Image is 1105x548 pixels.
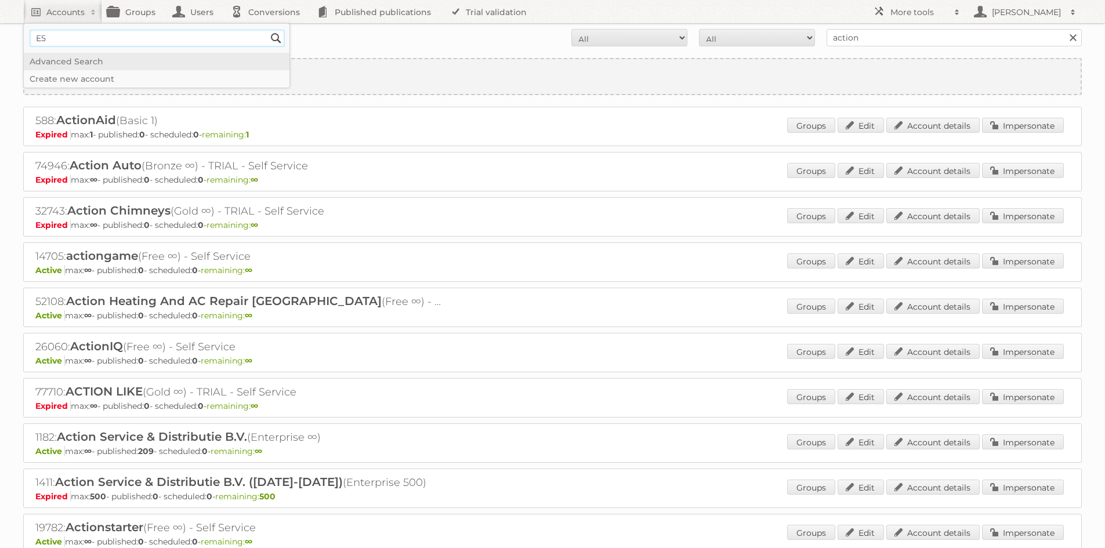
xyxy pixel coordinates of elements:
strong: ∞ [251,220,258,230]
strong: 0 [198,220,204,230]
span: Active [35,446,65,456]
strong: 0 [192,310,198,321]
strong: ∞ [245,536,252,547]
span: remaining: [202,129,249,140]
a: Account details [886,434,980,449]
span: Active [35,310,65,321]
a: Advanced Search [24,53,289,70]
p: max: - published: - scheduled: - [35,401,1070,411]
span: remaining: [201,310,252,321]
p: max: - published: - scheduled: - [35,536,1070,547]
strong: 0 [153,491,158,502]
a: Account details [886,253,980,268]
strong: 0 [192,536,198,547]
h2: 32743: (Gold ∞) - TRIAL - Self Service [35,204,441,219]
strong: 0 [192,265,198,275]
a: Create new account [24,59,1081,94]
span: Expired [35,491,71,502]
h2: 74946: (Bronze ∞) - TRIAL - Self Service [35,158,441,173]
a: Impersonate [982,434,1064,449]
a: Account details [886,525,980,540]
strong: 0 [202,446,208,456]
strong: ∞ [90,220,97,230]
strong: ∞ [84,355,92,366]
h2: 26060: (Free ∞) - Self Service [35,339,441,354]
strong: 0 [144,175,150,185]
span: Active [35,536,65,547]
strong: 1 [90,129,93,140]
a: Groups [787,118,835,133]
p: max: - published: - scheduled: - [35,129,1070,140]
a: Account details [886,389,980,404]
p: max: - published: - scheduled: - [35,491,1070,502]
h2: 77710: (Gold ∞) - TRIAL - Self Service [35,384,441,400]
a: Edit [838,480,884,495]
span: Expired [35,401,71,411]
a: Groups [787,253,835,268]
strong: 1 [246,129,249,140]
span: remaining: [206,220,258,230]
span: remaining: [201,265,252,275]
span: remaining: [215,491,276,502]
span: Active [35,355,65,366]
a: Account details [886,208,980,223]
p: max: - published: - scheduled: - [35,175,1070,185]
strong: ∞ [90,401,97,411]
span: Action Service & Distributie B.V. [57,430,247,444]
a: Impersonate [982,208,1064,223]
a: Account details [886,480,980,495]
h2: 19782: (Free ∞) - Self Service [35,520,441,535]
a: Account details [886,344,980,359]
a: Groups [787,389,835,404]
a: Impersonate [982,344,1064,359]
a: Groups [787,163,835,178]
strong: 0 [144,401,150,411]
strong: 0 [138,265,144,275]
a: Edit [838,163,884,178]
strong: ∞ [84,310,92,321]
span: remaining: [206,175,258,185]
strong: 0 [206,491,212,502]
input: Search [267,30,285,47]
span: ActionIQ [70,339,123,353]
strong: ∞ [84,446,92,456]
span: Action Service & Distributie B.V. ([DATE]-[DATE]) [55,475,343,489]
strong: 0 [138,536,144,547]
p: max: - published: - scheduled: - [35,310,1070,321]
p: max: - published: - scheduled: - [35,446,1070,456]
strong: ∞ [84,265,92,275]
span: remaining: [206,401,258,411]
strong: 500 [90,491,106,502]
a: Impersonate [982,118,1064,133]
span: Active [35,265,65,275]
a: Edit [838,344,884,359]
p: max: - published: - scheduled: - [35,265,1070,275]
a: Groups [787,525,835,540]
strong: ∞ [251,175,258,185]
p: max: - published: - scheduled: - [35,220,1070,230]
h2: More tools [890,6,948,18]
span: ACTION LIKE [66,384,143,398]
strong: ∞ [245,310,252,321]
a: Groups [787,299,835,314]
h2: [PERSON_NAME] [989,6,1064,18]
a: Create new account [24,70,289,88]
span: Expired [35,129,71,140]
h2: 1411: (Enterprise 500) [35,475,441,490]
strong: 0 [198,175,204,185]
strong: ∞ [255,446,262,456]
span: remaining: [201,355,252,366]
strong: 0 [138,355,144,366]
span: remaining: [201,536,252,547]
span: Actionstarter [66,520,143,534]
a: Edit [838,434,884,449]
a: Edit [838,118,884,133]
span: ActionAid [56,113,116,127]
span: actiongame [66,249,138,263]
a: Impersonate [982,480,1064,495]
a: Groups [787,434,835,449]
a: Impersonate [982,163,1064,178]
strong: ∞ [245,355,252,366]
strong: 0 [198,401,204,411]
h2: 52108: (Free ∞) - Self Service [35,294,441,309]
